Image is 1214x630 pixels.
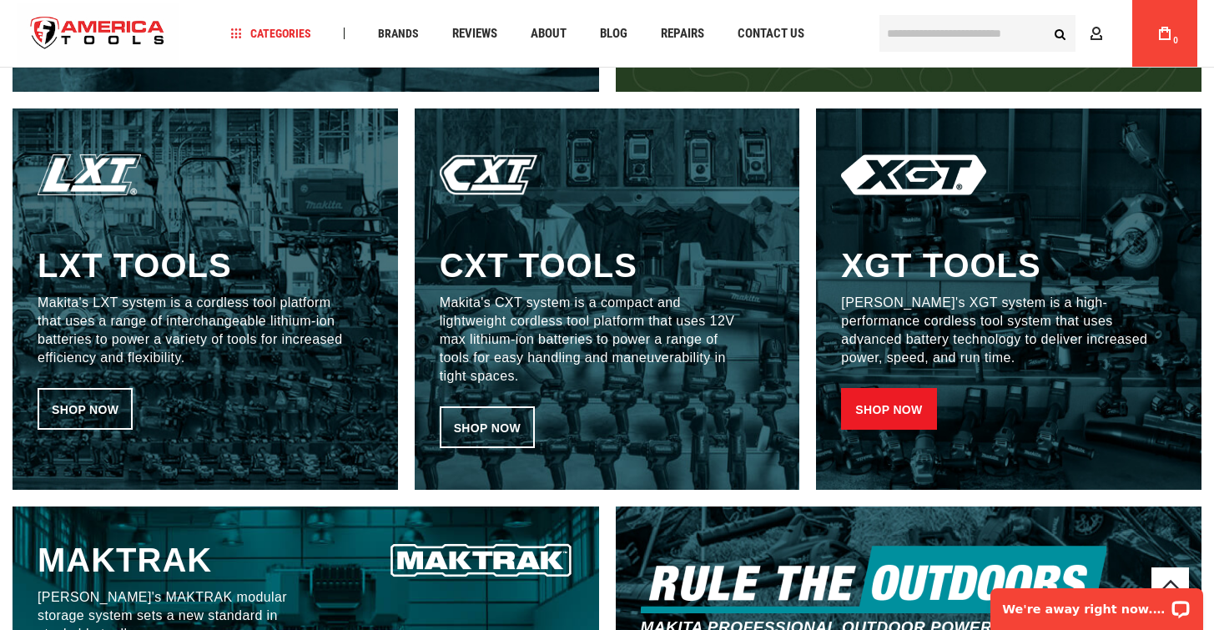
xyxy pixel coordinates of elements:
p: Makita's CXT system is a compact and lightweight cordless tool platform that uses 12V max lithium... [440,294,751,386]
h3: XGT tools [841,245,1040,285]
img: LXT Tools Icon [38,154,141,195]
a: Blog [592,23,635,45]
img: CXT Tools Icon [388,540,574,581]
a: store logo [17,3,179,65]
a: Reviews [445,23,505,45]
a: Shop now [440,406,535,448]
span: Blog [600,28,627,40]
h3: Maktrak [38,540,316,580]
span: Contact Us [738,28,804,40]
span: About [531,28,567,40]
img: XGT Tools Icon [841,154,986,195]
span: Brands [378,28,419,39]
img: Rule The Outdoors Icon [641,546,1106,613]
a: Contact Us [730,23,812,45]
iframe: LiveChat chat widget [980,577,1214,630]
h3: LXT tools [38,245,232,285]
a: Brands [370,23,426,45]
a: Categories [224,23,319,45]
a: Repairs [653,23,712,45]
a: Shop now [841,388,936,430]
p: Makita's LXT system is a cordless tool platform that uses a range of interchangeable lithium-ion ... [38,294,349,367]
span: Categories [231,28,311,39]
span: Reviews [452,28,497,40]
img: CXT Tools Icon [440,154,554,195]
a: About [523,23,574,45]
a: Shop now [38,388,133,430]
span: 0 [1173,36,1178,45]
h3: CXT tools [440,245,637,285]
img: America Tools [17,3,179,65]
span: Repairs [661,28,704,40]
button: Search [1044,18,1075,49]
p: [PERSON_NAME]'s XGT system is a high-performance cordless tool system that uses advanced battery ... [841,294,1152,367]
